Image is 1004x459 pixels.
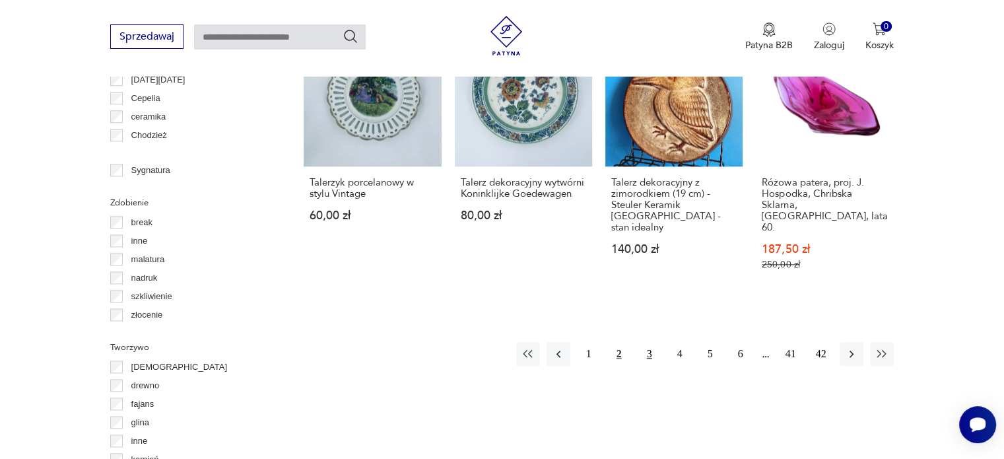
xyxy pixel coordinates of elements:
[131,397,154,411] p: fajans
[762,177,887,233] h3: Różowa patera, proj. J. Hospodka, Chribska Sklarna, [GEOGRAPHIC_DATA], lata 60.
[343,28,358,44] button: Szukaj
[779,342,803,366] button: 41
[959,406,996,443] iframe: Smartsupp widget button
[881,21,892,32] div: 0
[638,342,661,366] button: 3
[611,244,737,255] p: 140,00 zł
[873,22,886,36] img: Ikona koszyka
[607,342,631,366] button: 2
[131,415,149,430] p: glina
[110,33,184,42] a: Sprzedawaj
[131,289,172,304] p: szkliwienie
[131,110,166,124] p: ceramika
[814,22,844,52] button: Zaloguj
[756,29,893,296] a: SaleRóżowa patera, proj. J. Hospodka, Chribska Sklarna, Czechosłowacja, lata 60.Różowa patera, pr...
[611,177,737,233] h3: Talerz dekoracyjny z zimorodkiem (19 cm) - Steuler Keramik [GEOGRAPHIC_DATA] - stan idealny
[131,378,160,393] p: drewno
[729,342,753,366] button: 6
[131,308,163,322] p: złocenie
[110,340,272,355] p: Tworzywo
[809,342,833,366] button: 42
[131,271,158,285] p: nadruk
[605,29,743,296] a: Talerz dekoracyjny z zimorodkiem (19 cm) - Steuler Keramik Germany - stan idealnyTalerz dekoracyj...
[577,342,601,366] button: 1
[131,434,148,448] p: inne
[762,244,887,255] p: 187,50 zł
[865,22,894,52] button: 0Koszyk
[310,210,435,221] p: 60,00 zł
[461,210,586,221] p: 80,00 zł
[110,195,272,210] p: Zdobienie
[310,177,435,199] h3: Talerzyk porcelanowy w stylu Vintage
[762,22,776,37] img: Ikona medalu
[745,22,793,52] a: Ikona medaluPatyna B2B
[131,234,148,248] p: inne
[131,73,185,87] p: [DATE][DATE]
[131,147,164,161] p: Ćmielów
[131,252,165,267] p: malatura
[131,128,167,143] p: Chodzież
[698,342,722,366] button: 5
[822,22,836,36] img: Ikonka użytkownika
[455,29,592,296] a: Talerz dekoracyjny wytwórni Koninklijke GoedewagenTalerz dekoracyjny wytwórni Koninklijke Goedewa...
[461,177,586,199] h3: Talerz dekoracyjny wytwórni Koninklijke Goedewagen
[131,215,153,230] p: break
[668,342,692,366] button: 4
[762,259,887,270] p: 250,00 zł
[304,29,441,296] a: Talerzyk porcelanowy w stylu VintageTalerzyk porcelanowy w stylu Vintage60,00 zł
[745,39,793,52] p: Patyna B2B
[486,16,526,55] img: Patyna - sklep z meblami i dekoracjami vintage
[865,39,894,52] p: Koszyk
[745,22,793,52] button: Patyna B2B
[131,360,227,374] p: [DEMOGRAPHIC_DATA]
[110,24,184,49] button: Sprzedawaj
[814,39,844,52] p: Zaloguj
[131,91,160,106] p: Cepelia
[131,163,170,178] p: Sygnatura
